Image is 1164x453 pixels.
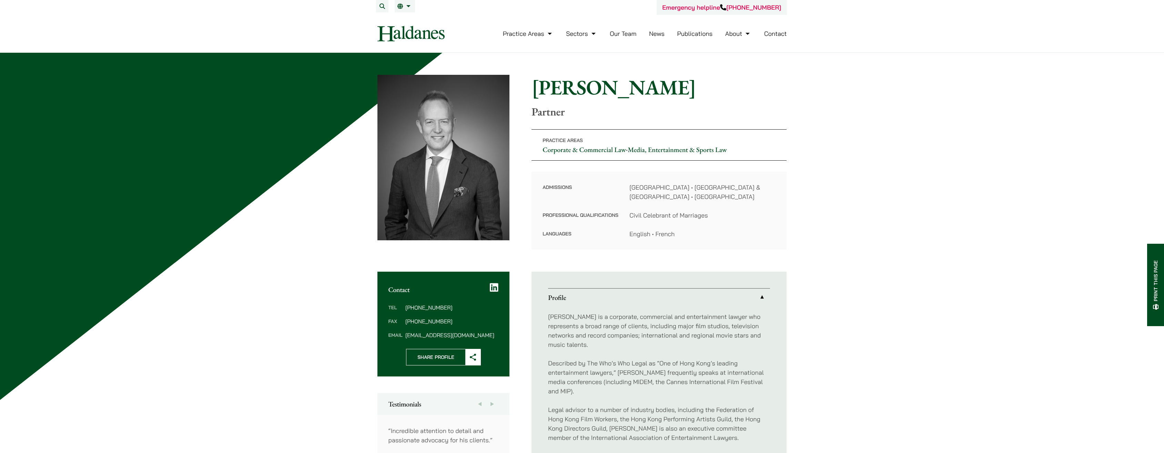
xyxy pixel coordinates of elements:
[503,30,554,38] a: Practice Areas
[405,319,498,324] dd: [PHONE_NUMBER]
[629,183,776,201] dd: [GEOGRAPHIC_DATA] • [GEOGRAPHIC_DATA] & [GEOGRAPHIC_DATA] • [GEOGRAPHIC_DATA]
[543,229,618,239] dt: Languages
[532,105,787,118] p: Partner
[548,289,770,306] a: Profile
[406,349,465,365] span: Share Profile
[543,211,618,229] dt: Professional Qualifications
[543,183,618,211] dt: Admissions
[397,3,412,9] a: EN
[532,129,787,161] p: •
[388,319,403,332] dt: Fax
[388,285,499,294] h2: Contact
[388,400,499,408] h2: Testimonials
[548,359,770,396] p: Described by The Who’s Who Legal as “One of Hong Kong’s leading entertainment lawyers,” [PERSON_N...
[543,137,583,143] span: Practice Areas
[388,426,499,445] p: “Incredible attention to detail and passionate advocacy for his clients.”
[610,30,636,38] a: Our Team
[566,30,597,38] a: Sectors
[405,332,498,338] dd: [EMAIL_ADDRESS][DOMAIN_NAME]
[725,30,751,38] a: About
[548,312,770,349] p: [PERSON_NAME] is a corporate, commercial and entertainment lawyer who represents a broad range of...
[662,3,781,11] a: Emergency helpline[PHONE_NUMBER]
[405,305,498,310] dd: [PHONE_NUMBER]
[543,145,626,154] a: Corporate & Commercial Law
[628,145,727,154] a: Media, Entertainment & Sports Law
[388,305,403,319] dt: Tel
[764,30,787,38] a: Contact
[677,30,713,38] a: Publications
[649,30,665,38] a: News
[377,26,445,41] img: Logo of Haldanes
[474,393,486,415] button: Previous
[629,211,776,220] dd: Civil Celebrant of Marriages
[532,75,787,100] h1: [PERSON_NAME]
[406,349,481,365] button: Share Profile
[486,393,498,415] button: Next
[388,332,403,338] dt: Email
[629,229,776,239] dd: English • French
[490,283,498,292] a: LinkedIn
[548,405,770,442] p: Legal advisor to a number of industry bodies, including the Federation of Hong Kong Film Workers,...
